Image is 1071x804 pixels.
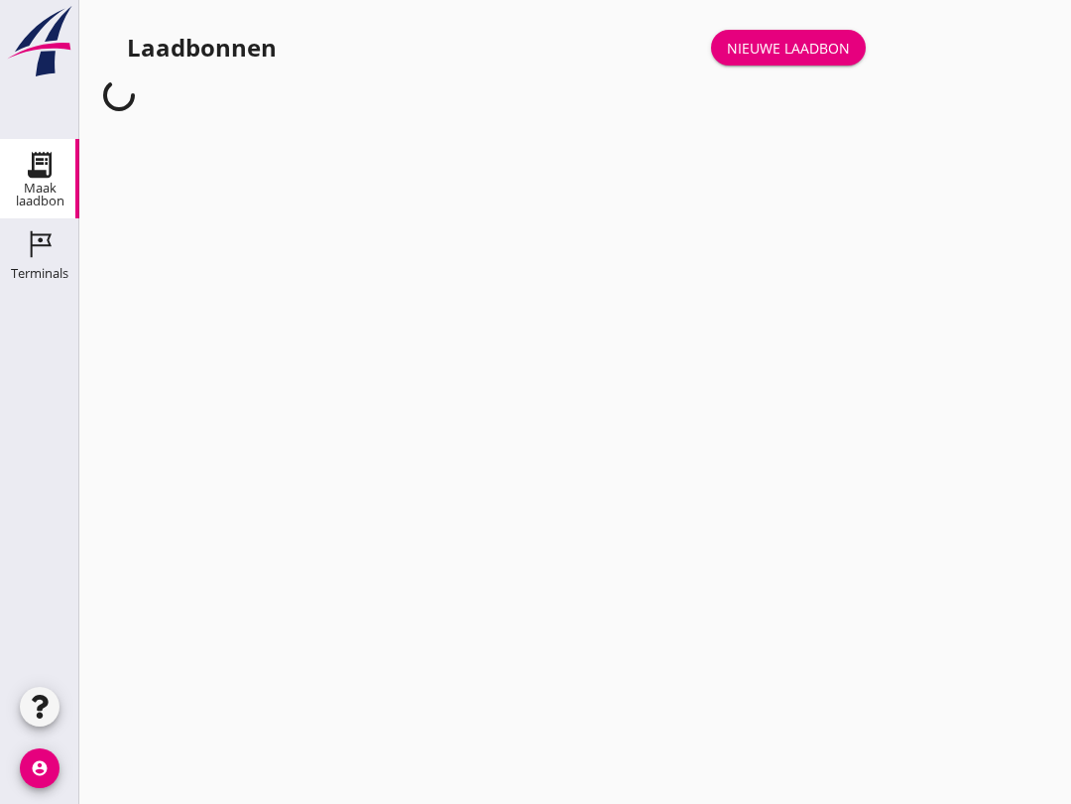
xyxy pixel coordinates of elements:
[711,30,866,66] a: Nieuwe laadbon
[127,32,277,64] div: Laadbonnen
[4,5,75,78] img: logo-small.a267ee39.svg
[20,748,59,788] i: account_circle
[11,267,68,280] div: Terminals
[727,38,850,59] div: Nieuwe laadbon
